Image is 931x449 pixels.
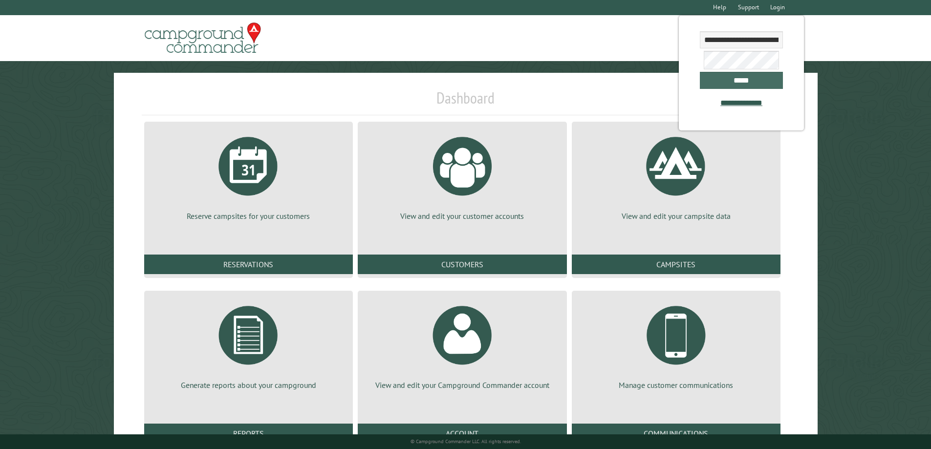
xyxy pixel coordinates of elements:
[411,438,521,445] small: © Campground Commander LLC. All rights reserved.
[584,299,769,390] a: Manage customer communications
[142,19,264,57] img: Campground Commander
[584,129,769,221] a: View and edit your campsite data
[144,424,353,443] a: Reports
[369,299,555,390] a: View and edit your Campground Commander account
[358,424,566,443] a: Account
[584,211,769,221] p: View and edit your campsite data
[369,380,555,390] p: View and edit your Campground Commander account
[572,255,780,274] a: Campsites
[156,380,341,390] p: Generate reports about your campground
[369,129,555,221] a: View and edit your customer accounts
[144,255,353,274] a: Reservations
[369,211,555,221] p: View and edit your customer accounts
[584,380,769,390] p: Manage customer communications
[156,129,341,221] a: Reserve campsites for your customers
[142,88,790,115] h1: Dashboard
[358,255,566,274] a: Customers
[572,424,780,443] a: Communications
[156,299,341,390] a: Generate reports about your campground
[156,211,341,221] p: Reserve campsites for your customers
